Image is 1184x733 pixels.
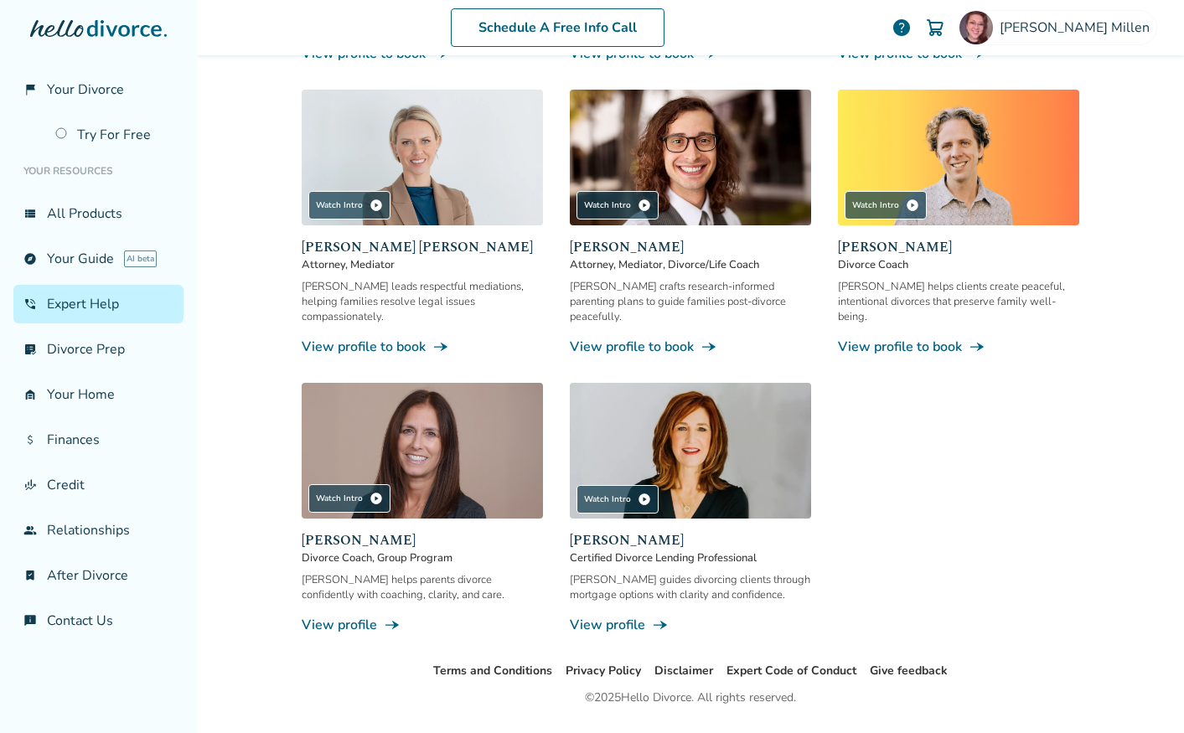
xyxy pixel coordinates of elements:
span: finance_mode [23,478,37,492]
img: James Traub [838,90,1079,225]
li: Disclaimer [654,661,713,681]
span: [PERSON_NAME] [PERSON_NAME] [302,237,543,257]
a: attach_moneyFinances [13,421,184,459]
span: group [23,524,37,537]
span: play_circle [370,199,383,212]
span: [PERSON_NAME] [838,237,1079,257]
span: garage_home [23,388,37,401]
a: Schedule A Free Info Call [451,8,664,47]
span: line_end_arrow_notch [969,338,985,355]
span: Divorce Coach [838,257,1079,272]
div: Watch Intro [576,191,659,219]
div: © 2025 Hello Divorce. All rights reserved. [585,688,796,708]
span: line_end_arrow_notch [701,338,717,355]
span: bookmark_check [23,569,37,582]
span: [PERSON_NAME] Millen [1000,18,1156,37]
a: view_listAll Products [13,194,184,233]
div: [PERSON_NAME] crafts research-informed parenting plans to guide families post-divorce peacefully. [570,279,811,324]
div: Watch Intro [576,485,659,514]
span: line_end_arrow_notch [701,45,717,62]
span: [PERSON_NAME] [570,237,811,257]
li: Your Resources [13,154,184,188]
a: View profile to bookline_end_arrow_notch [570,338,811,356]
div: Watch Intro [308,484,390,513]
a: garage_homeYour Home [13,375,184,414]
a: phone_in_talkExpert Help [13,285,184,323]
a: View profileline_end_arrow_notch [570,616,811,634]
span: line_end_arrow_notch [432,45,449,62]
span: play_circle [638,493,651,506]
span: list_alt_check [23,343,37,356]
img: Alex Glassmann [570,90,811,225]
span: play_circle [370,492,383,505]
div: [PERSON_NAME] guides divorcing clients through mortgage options with clarity and confidence. [570,572,811,602]
span: chat_info [23,614,37,627]
img: Ellie Millen [959,11,993,44]
a: bookmark_checkAfter Divorce [13,556,184,595]
a: flag_2Your Divorce [13,70,184,109]
a: finance_modeCredit [13,466,184,504]
span: line_end_arrow_notch [432,338,449,355]
span: phone_in_talk [23,297,37,311]
div: [PERSON_NAME] leads respectful mediations, helping families resolve legal issues compassionately. [302,279,543,324]
img: Jill Kaufman [302,383,543,519]
a: View profileline_end_arrow_notch [302,616,543,634]
span: AI beta [124,250,157,267]
span: play_circle [638,199,651,212]
a: list_alt_checkDivorce Prep [13,330,184,369]
div: Watch Intro [845,191,927,219]
a: Try For Free [45,116,184,154]
a: Terms and Conditions [433,663,552,679]
span: view_list [23,207,37,220]
div: [PERSON_NAME] helps parents divorce confidently with coaching, clarity, and care. [302,572,543,602]
img: Cart [925,18,945,38]
a: chat_infoContact Us [13,601,184,640]
div: [PERSON_NAME] helps clients create peaceful, intentional divorces that preserve family well-being. [838,279,1079,324]
a: groupRelationships [13,511,184,550]
span: line_end_arrow_notch [969,45,985,62]
span: attach_money [23,433,37,447]
span: Divorce Coach, Group Program [302,550,543,565]
span: Attorney, Mediator [302,257,543,272]
span: [PERSON_NAME] [302,530,543,550]
span: Certified Divorce Lending Professional [570,550,811,565]
span: line_end_arrow_notch [652,617,669,633]
iframe: Chat Widget [1100,653,1184,733]
div: Watch Intro [308,191,390,219]
li: Give feedback [870,661,948,681]
span: explore [23,252,37,266]
a: View profile to bookline_end_arrow_notch [302,338,543,356]
a: View profile to bookline_end_arrow_notch [838,338,1079,356]
a: Privacy Policy [566,663,641,679]
span: Your Divorce [47,80,124,99]
span: line_end_arrow_notch [384,617,401,633]
span: [PERSON_NAME] [570,530,811,550]
img: Melissa Wheeler Hoff [302,90,543,225]
a: Expert Code of Conduct [726,663,856,679]
a: exploreYour GuideAI beta [13,240,184,278]
span: flag_2 [23,83,37,96]
img: Tami Wollensak [570,383,811,519]
a: help [892,18,912,38]
span: play_circle [906,199,919,212]
span: Attorney, Mediator, Divorce/Life Coach [570,257,811,272]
